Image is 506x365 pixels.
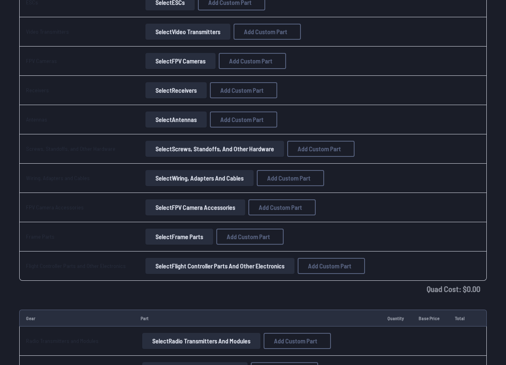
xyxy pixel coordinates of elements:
[145,53,216,69] button: SelectFPV Cameras
[26,262,126,269] a: Flight Controller Parts and Other Electronics
[134,310,381,326] td: Part
[144,141,286,157] a: SelectScrews, Standoffs, and Other Hardware
[145,199,245,215] button: SelectFPV Camera Accessories
[26,116,47,123] a: Antennas
[227,233,270,240] span: Add Custom Part
[259,204,302,211] span: Add Custom Part
[26,337,99,344] a: Radio Transmitters and Modules
[248,199,316,215] button: Add Custom Part
[298,258,365,274] button: Add Custom Part
[141,333,262,349] a: SelectRadio Transmitters and Modules
[144,24,232,40] a: SelectVideo Transmitters
[229,58,272,64] span: Add Custom Part
[257,170,324,186] button: Add Custom Part
[145,141,284,157] button: SelectScrews, Standoffs, and Other Hardware
[144,82,208,98] a: SelectReceivers
[145,229,213,245] button: SelectFrame Parts
[144,112,208,128] a: SelectAntennas
[267,175,310,181] span: Add Custom Part
[216,229,284,245] button: Add Custom Part
[145,24,230,40] button: SelectVideo Transmitters
[144,53,217,69] a: SelectFPV Cameras
[412,310,448,326] td: Base Price
[144,258,296,274] a: SelectFlight Controller Parts and Other Electronics
[274,338,317,344] span: Add Custom Part
[19,310,134,326] td: Gear
[219,53,286,69] button: Add Custom Part
[26,174,90,181] a: Wiring, Adapters and Cables
[220,87,264,93] span: Add Custom Part
[264,333,331,349] button: Add Custom Part
[144,229,215,245] a: SelectFrame Parts
[19,281,487,297] td: Quad Cost: $ 0.00
[448,310,473,326] td: Total
[26,233,54,240] a: Frame Parts
[308,263,351,269] span: Add Custom Part
[220,116,264,123] span: Add Custom Part
[144,199,247,215] a: SelectFPV Camera Accessories
[145,82,207,98] button: SelectReceivers
[244,28,287,35] span: Add Custom Part
[145,258,294,274] button: SelectFlight Controller Parts and Other Electronics
[287,141,355,157] button: Add Custom Part
[210,82,277,98] button: Add Custom Part
[26,28,69,35] a: Video Transmitters
[145,170,254,186] button: SelectWiring, Adapters and Cables
[142,333,260,349] button: SelectRadio Transmitters and Modules
[298,146,341,152] span: Add Custom Part
[26,87,49,93] a: Receivers
[234,24,301,40] button: Add Custom Part
[144,170,255,186] a: SelectWiring, Adapters and Cables
[145,112,207,128] button: SelectAntennas
[26,145,115,152] a: Screws, Standoffs, and Other Hardware
[26,57,57,64] a: FPV Cameras
[26,204,84,211] a: FPV Camera Accessories
[210,112,277,128] button: Add Custom Part
[381,310,412,326] td: Quantity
